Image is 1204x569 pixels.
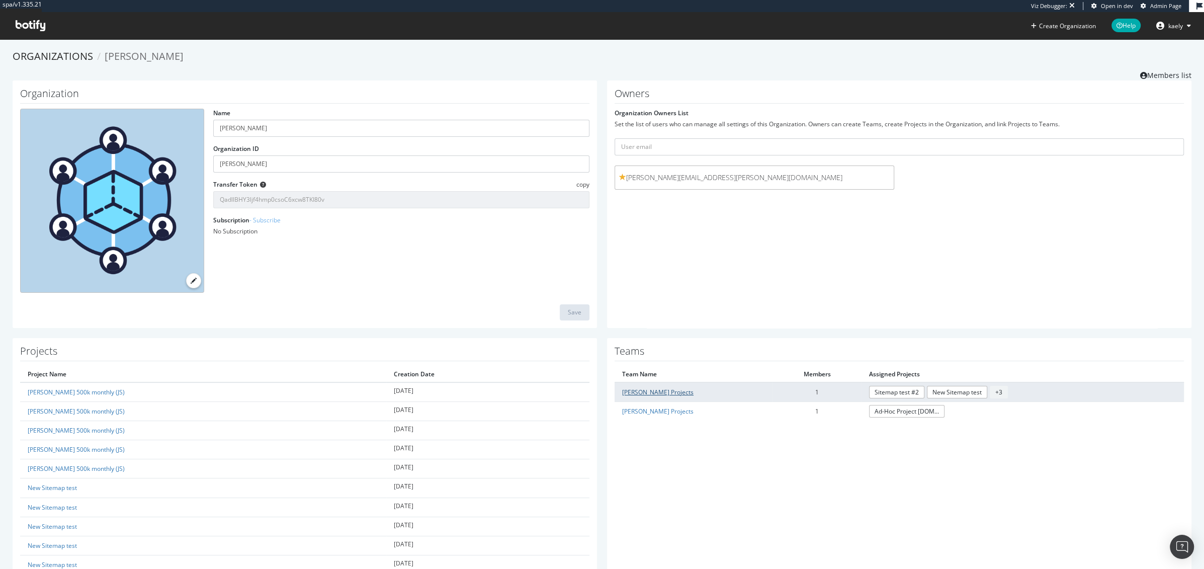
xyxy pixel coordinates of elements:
[1150,2,1181,10] span: Admin Page
[386,440,589,459] td: [DATE]
[772,366,861,382] th: Members
[28,407,125,416] a: [PERSON_NAME] 500k monthly (JS)
[1168,22,1183,30] span: kaely
[13,49,93,63] a: Organizations
[927,386,987,398] a: New Sitemap test
[213,180,257,189] label: Transfer Token
[20,366,386,382] th: Project Name
[1030,21,1096,31] button: Create Organization
[622,407,694,416] a: [PERSON_NAME] Projects
[615,138,1184,155] input: User email
[28,560,77,569] a: New Sitemap test
[576,180,589,189] span: copy
[1031,2,1067,10] div: Viz Debugger:
[213,120,589,137] input: name
[615,120,1184,128] div: Set the list of users who can manage all settings of this Organization. Owners can create Teams, ...
[213,227,589,235] div: No Subscription
[213,144,259,153] label: Organization ID
[28,464,125,473] a: [PERSON_NAME] 500k monthly (JS)
[622,388,694,396] a: [PERSON_NAME] Projects
[105,49,184,63] span: [PERSON_NAME]
[28,445,125,454] a: [PERSON_NAME] 500k monthly (JS)
[615,88,1184,104] h1: Owners
[386,478,589,498] td: [DATE]
[869,405,944,418] a: Ad-Hoc Project [DOMAIN_NAME] [PERSON_NAME] [DATE]
[869,386,924,398] a: Sitemap test #2
[386,421,589,440] td: [DATE]
[1141,2,1181,10] a: Admin Page
[862,366,1184,382] th: Assigned Projects
[1148,18,1199,34] button: kaely
[615,346,1184,361] h1: Teams
[213,216,281,224] label: Subscription
[249,216,281,224] a: - Subscribe
[28,541,77,550] a: New Sitemap test
[1091,2,1133,10] a: Open in dev
[13,49,1191,64] ol: breadcrumbs
[28,503,77,512] a: New Sitemap test
[28,426,125,435] a: [PERSON_NAME] 500k monthly (JS)
[568,308,581,316] div: Save
[386,382,589,402] td: [DATE]
[772,401,861,421] td: 1
[213,155,589,173] input: Organization ID
[619,173,890,183] span: [PERSON_NAME][EMAIL_ADDRESS][PERSON_NAME][DOMAIN_NAME]
[20,88,589,104] h1: Organization
[1111,19,1141,32] span: Help
[20,346,589,361] h1: Projects
[28,483,77,492] a: New Sitemap test
[386,498,589,517] td: [DATE]
[615,109,689,117] label: Organization Owners List
[560,304,589,320] button: Save
[386,517,589,536] td: [DATE]
[1140,68,1191,80] a: Members list
[1170,535,1194,559] div: Open Intercom Messenger
[386,366,589,382] th: Creation Date
[386,401,589,421] td: [DATE]
[28,388,125,396] a: [PERSON_NAME] 500k monthly (JS)
[990,386,1008,398] span: + 3
[772,382,861,402] td: 1
[28,522,77,531] a: New Sitemap test
[386,536,589,555] td: [DATE]
[615,366,772,382] th: Team Name
[386,459,589,478] td: [DATE]
[1101,2,1133,10] span: Open in dev
[213,109,230,117] label: Name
